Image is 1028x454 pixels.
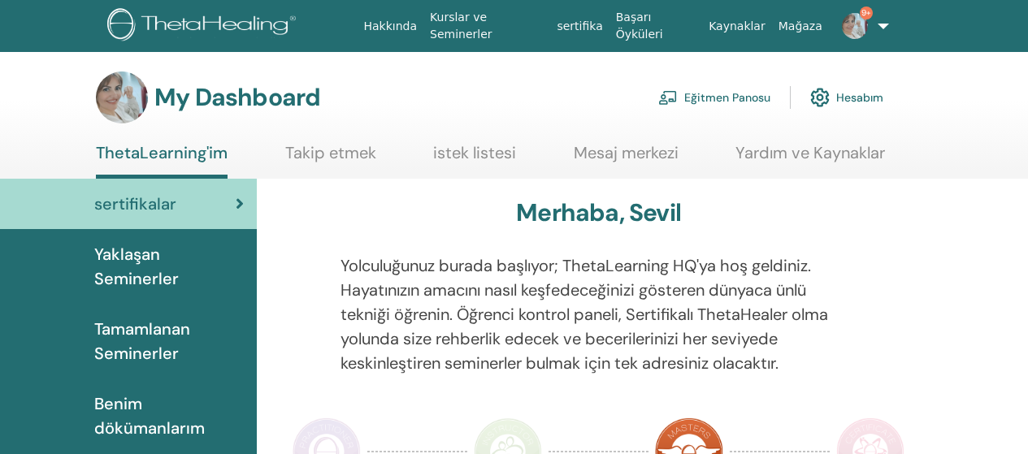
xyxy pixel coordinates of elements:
[94,192,176,216] span: sertifikalar
[574,143,679,175] a: Mesaj merkezi
[658,80,770,115] a: Eğitmen Panosu
[357,11,423,41] a: Hakkında
[96,143,228,179] a: ThetaLearning'im
[842,13,868,39] img: default.jpg
[154,83,320,112] h3: My Dashboard
[810,84,830,111] img: cog.svg
[860,6,873,19] span: 9+
[658,90,678,105] img: chalkboard-teacher.svg
[772,11,829,41] a: Mağaza
[516,198,681,227] h3: Merhaba, Sevil
[735,143,885,175] a: Yardım ve Kaynaklar
[107,8,301,45] img: logo.png
[94,317,244,365] span: Tamamlanan Seminerler
[340,253,857,375] p: Yolculuğunuz burada başlıyor; ThetaLearning HQ'ya hoş geldiniz. Hayatınızın amacını nasıl keşfede...
[550,11,609,41] a: sertifika
[96,71,148,123] img: default.jpg
[702,11,772,41] a: Kaynaklar
[285,143,376,175] a: Takip etmek
[94,391,244,440] span: Benim dökümanlarım
[810,80,883,115] a: Hesabım
[609,2,702,50] a: Başarı Öyküleri
[94,242,244,291] span: Yaklaşan Seminerler
[433,143,516,175] a: istek listesi
[423,2,550,50] a: Kurslar ve Seminerler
